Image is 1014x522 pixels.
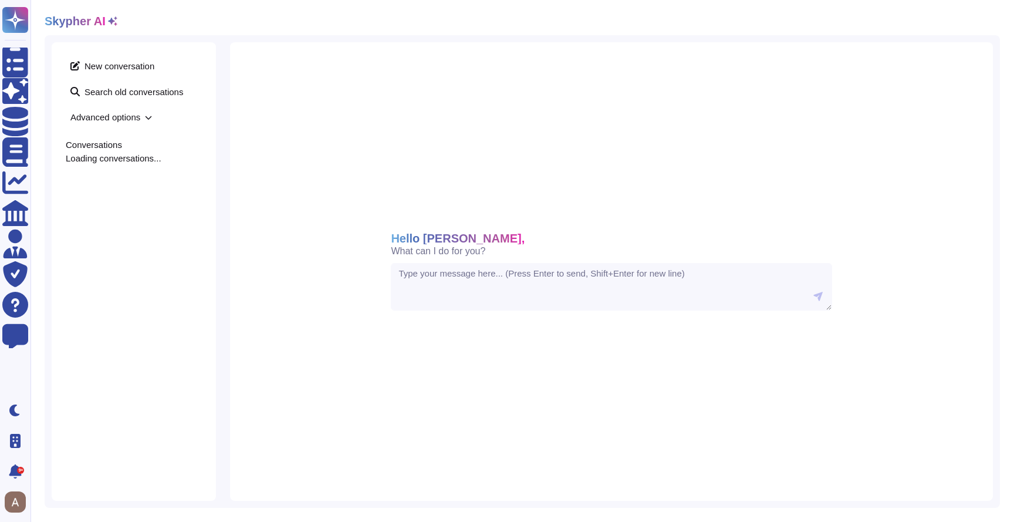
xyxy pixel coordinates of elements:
[17,467,24,474] div: 9+
[66,56,202,75] span: New conversation
[391,247,485,256] span: What can I do for you?
[66,108,202,126] span: Advanced options
[5,491,26,513] img: user
[2,489,34,515] button: user
[66,82,202,101] span: Search old conversations
[391,233,525,244] span: Hello [PERSON_NAME],
[66,154,202,163] div: Loading conversations...
[66,140,202,149] div: Conversations
[45,14,106,28] h2: Skypher AI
